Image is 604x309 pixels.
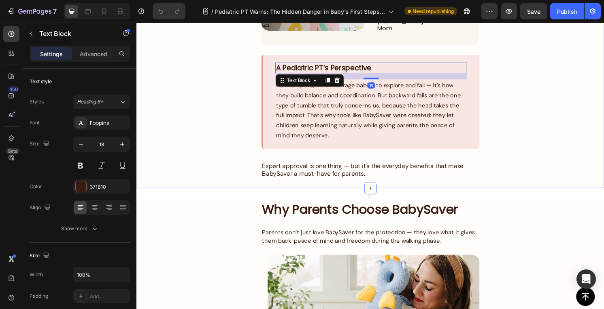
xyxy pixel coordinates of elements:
input: Auto [74,267,130,282]
div: Beta [6,148,19,154]
div: Styles [30,98,44,105]
button: Show more [30,221,130,236]
p: 7 [53,6,57,16]
div: Poppins [90,120,128,127]
button: 7 [3,3,60,19]
div: Open Intercom Messenger [576,269,596,289]
div: Width [30,271,43,278]
span: / [211,7,213,16]
span: As therapists, we encourage babies to explore and fall — it’s how they build balance and coordina... [145,61,337,121]
div: Align [30,202,52,213]
div: Font [30,119,40,126]
div: 16 [240,62,248,69]
div: Size [30,250,51,261]
div: Add... [90,293,128,300]
div: Undo/Redo [153,3,185,19]
span: Save [527,8,540,15]
button: Heading 6* [73,95,130,109]
div: Text style [30,78,52,85]
p: Settings [40,50,63,58]
p: Advanced [80,50,107,58]
button: Publish [550,3,584,19]
div: Publish [557,7,577,16]
div: Show more [61,225,99,233]
span: Heading 6* [77,98,103,105]
button: Save [520,3,547,19]
div: 371B10 [90,183,128,191]
div: Padding [30,292,48,300]
span: Parents don’t just love BabySaver for the protection — they love what it gives them back: peace o... [130,214,352,231]
div: Color [30,183,42,190]
span: Pediatric PT Warns: The Hidden Danger in Baby’s First Steps (and How to Prevent It) [215,7,385,16]
p: Text Block [39,29,108,38]
p: Expert approval is one thing — but it’s the everyday benefits that make BabySaver a must-have for... [130,145,355,162]
div: Size [30,139,51,149]
iframe: Design area [136,23,604,309]
div: Text Block [154,57,182,64]
strong: Why Parents Choose BabySaver [130,185,334,203]
span: Need republishing [413,8,454,15]
strong: A Pediatric PT’s Perspective [145,42,244,52]
div: 450 [8,86,19,92]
